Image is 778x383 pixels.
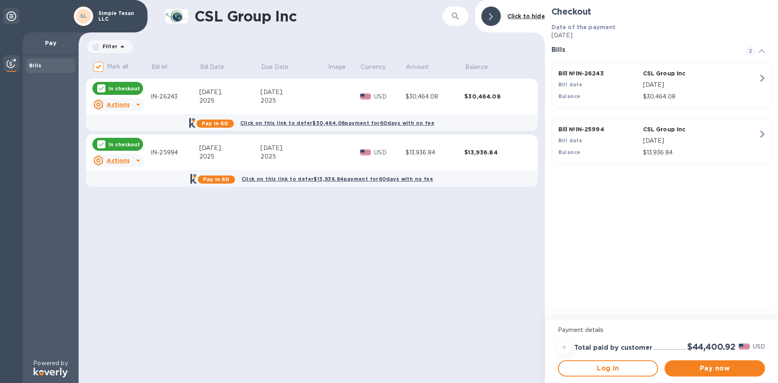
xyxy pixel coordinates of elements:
[203,176,229,182] b: Pay in 60
[687,342,735,352] h2: $44,400.92
[746,46,755,56] span: 2
[643,69,725,77] p: CSL Group Inc
[261,144,327,152] div: [DATE],
[29,39,72,47] p: Pay
[465,63,498,71] span: Balance
[107,101,130,108] u: Actions
[558,341,571,354] div: =
[574,344,652,352] h3: Total paid by customer
[643,92,758,101] p: $30,464.08
[406,63,439,71] span: Amount
[151,148,199,157] div: IN-25994
[465,63,488,71] p: Balance
[199,88,261,96] div: [DATE],
[558,326,765,334] p: Payment details
[199,152,261,161] div: 2025
[558,149,581,155] b: Balance
[199,144,261,152] div: [DATE],
[261,88,327,96] div: [DATE],
[34,368,68,377] img: Logo
[406,148,465,157] div: $13,936.84
[199,96,261,105] div: 2025
[33,359,68,368] p: Powered by
[643,137,758,145] p: [DATE]
[200,63,224,71] p: Bill Date
[109,85,140,92] p: In checkout
[643,81,758,89] p: [DATE]
[152,63,168,71] p: Bill №
[406,63,429,71] p: Amount
[200,63,235,71] span: Bill Date
[80,13,87,19] b: SL
[360,94,371,99] img: USD
[261,152,327,161] div: 2025
[558,125,640,133] p: Bill № IN-25994
[328,63,346,71] p: Image
[558,137,583,143] b: Bill date
[551,24,616,30] b: Date of the payment
[558,69,640,77] p: Bill № IN-26243
[551,62,772,108] button: Bill №IN-26243CSL Group IncBill date[DATE]Balance$30,464.08
[558,81,583,88] b: Bill date
[242,176,433,182] b: Click on this link to defer $13,936.84 payment for 60 days with no fee
[99,43,118,50] p: Filter
[406,92,465,101] div: $30,464.08
[464,148,526,156] div: $13,936.84
[374,92,405,101] p: USD
[98,11,139,22] p: Simple Texan LLC
[151,92,199,101] div: IN-26243
[551,118,772,164] button: Bill №IN-25994CSL Group IncBill date[DATE]Balance$13,936.84
[194,8,408,25] h1: CSL Group Inc
[261,63,289,71] p: Due Date
[643,148,758,157] p: $13,936.84
[551,46,736,54] h3: Bills
[739,344,750,349] img: USD
[261,63,299,71] span: Due Date
[643,125,725,133] p: CSL Group Inc
[261,96,327,105] div: 2025
[152,63,179,71] span: Bill №
[551,31,772,40] p: [DATE]
[507,13,545,19] b: Click to hide
[360,150,371,155] img: USD
[558,93,581,99] b: Balance
[29,62,41,68] b: Bills
[202,120,228,126] b: Pay in 60
[551,6,772,17] h2: Checkout
[361,63,386,71] p: Currency
[671,364,759,373] span: Pay now
[107,62,128,71] p: Mark all
[240,120,434,126] b: Click on this link to defer $30,464.08 payment for 60 days with no fee
[558,360,658,377] button: Log in
[753,342,765,351] p: USD
[374,148,405,157] p: USD
[107,157,130,164] u: Actions
[565,364,651,373] span: Log in
[109,141,140,148] p: In checkout
[464,92,526,101] div: $30,464.08
[665,360,765,377] button: Pay now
